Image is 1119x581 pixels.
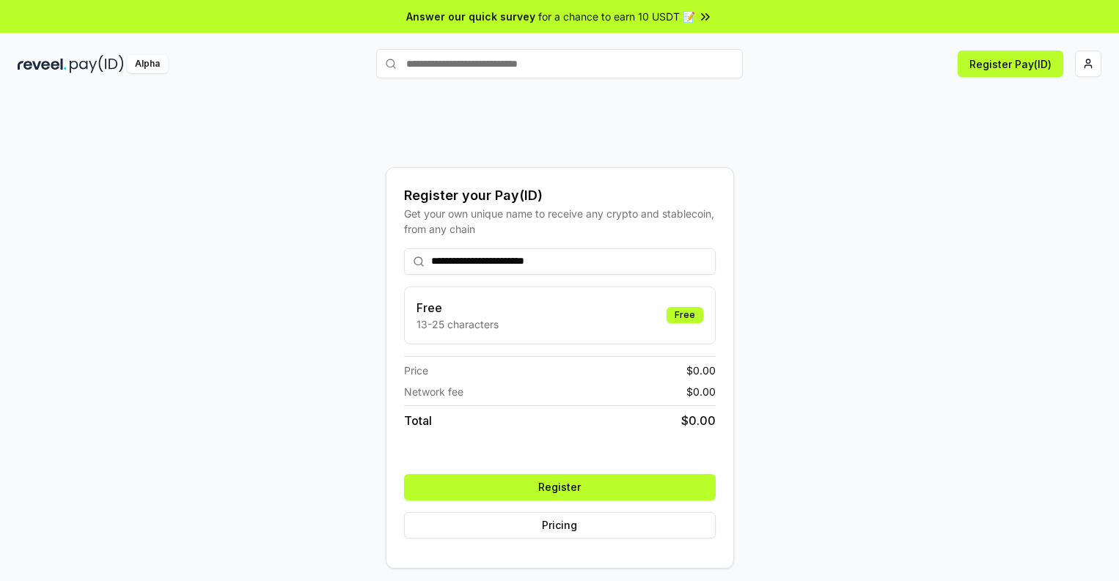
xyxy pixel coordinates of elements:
[404,363,428,378] span: Price
[404,512,716,539] button: Pricing
[681,412,716,429] span: $ 0.00
[70,55,124,73] img: pay_id
[667,307,703,323] div: Free
[417,299,499,317] h3: Free
[686,363,716,378] span: $ 0.00
[404,412,432,429] span: Total
[417,317,499,332] p: 13-25 characters
[404,384,463,399] span: Network fee
[958,51,1063,77] button: Register Pay(ID)
[404,206,716,237] div: Get your own unique name to receive any crypto and stablecoin, from any chain
[404,185,716,206] div: Register your Pay(ID)
[18,55,67,73] img: reveel_dark
[404,474,716,500] button: Register
[127,55,168,73] div: Alpha
[538,9,695,24] span: for a chance to earn 10 USDT 📝
[406,9,535,24] span: Answer our quick survey
[686,384,716,399] span: $ 0.00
